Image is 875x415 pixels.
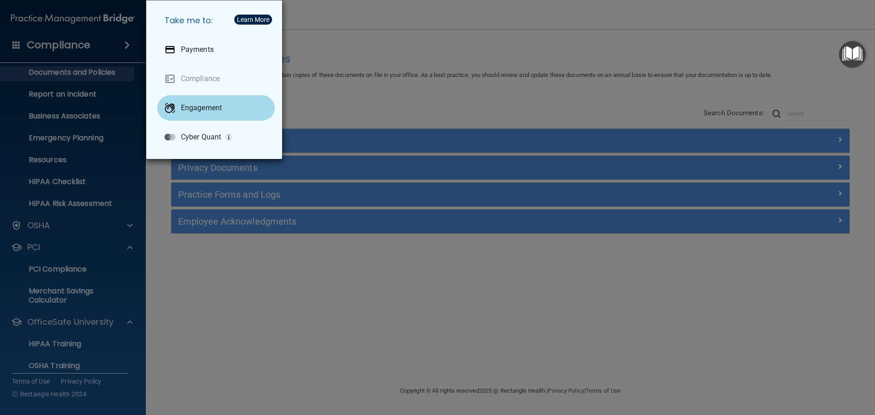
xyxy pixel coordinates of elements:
a: Engagement [157,95,275,121]
p: Engagement [181,103,222,113]
a: Compliance [157,66,275,92]
p: Cyber Quant [181,133,221,142]
h5: Take me to: [157,8,275,33]
a: Payments [157,37,275,62]
a: Cyber Quant [157,124,275,150]
p: Payments [181,45,214,54]
button: Learn More [234,15,272,25]
div: Learn More [237,16,269,23]
button: Open Resource Center [839,41,866,68]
